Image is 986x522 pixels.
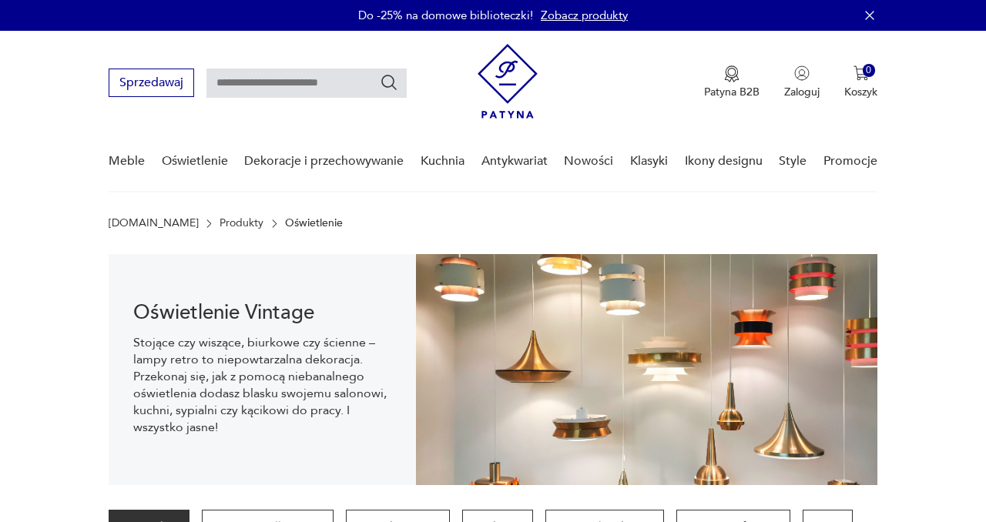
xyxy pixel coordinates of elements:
button: Patyna B2B [704,65,760,99]
p: Do -25% na domowe biblioteczki! [358,8,533,23]
a: Meble [109,132,145,191]
img: Patyna - sklep z meblami i dekoracjami vintage [478,44,538,119]
p: Koszyk [844,85,877,99]
p: Oświetlenie [285,217,343,229]
a: Klasyki [630,132,668,191]
img: Ikona medalu [724,65,739,82]
a: Dekoracje i przechowywanie [244,132,404,191]
h1: Oświetlenie Vintage [133,303,391,322]
a: Oświetlenie [162,132,228,191]
img: Oświetlenie [416,254,877,485]
img: Ikonka użytkownika [794,65,810,81]
button: Zaloguj [784,65,820,99]
a: Produkty [220,217,263,229]
a: Ikony designu [685,132,763,191]
button: Sprzedawaj [109,69,194,97]
p: Zaloguj [784,85,820,99]
a: Promocje [823,132,877,191]
img: Ikona koszyka [854,65,869,81]
a: Nowości [564,132,613,191]
a: Zobacz produkty [541,8,628,23]
a: [DOMAIN_NAME] [109,217,199,229]
a: Style [779,132,807,191]
button: 0Koszyk [844,65,877,99]
a: Antykwariat [481,132,548,191]
a: Kuchnia [421,132,464,191]
p: Stojące czy wiszące, biurkowe czy ścienne – lampy retro to niepowtarzalna dekoracja. Przekonaj si... [133,334,391,436]
a: Ikona medaluPatyna B2B [704,65,760,99]
div: 0 [863,64,876,77]
p: Patyna B2B [704,85,760,99]
a: Sprzedawaj [109,79,194,89]
button: Szukaj [380,73,398,92]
